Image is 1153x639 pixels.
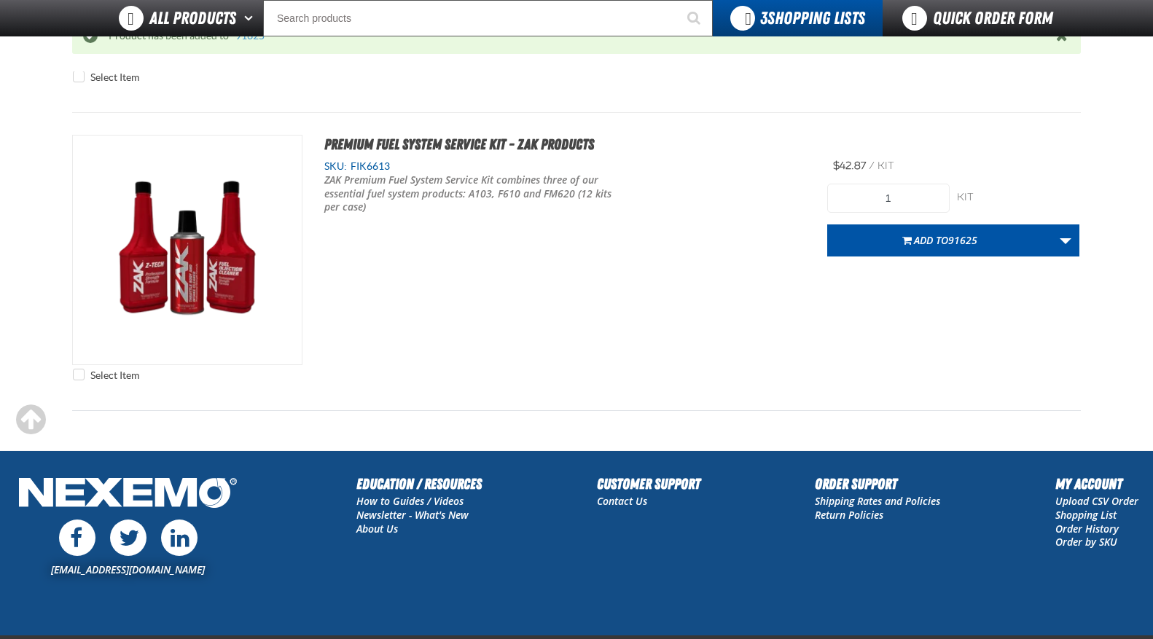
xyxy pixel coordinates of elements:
[1055,508,1117,522] a: Shopping List
[1055,473,1138,495] h2: My Account
[73,369,139,383] label: Select Item
[815,494,940,508] a: Shipping Rates and Policies
[356,522,398,536] a: About Us
[1052,224,1079,256] a: More Actions
[597,473,700,495] h2: Customer Support
[948,233,977,247] span: 91625
[1055,494,1138,508] a: Upload CSV Order
[324,173,613,215] p: ZAK Premium Fuel System Service Kit combines three of our essential fuel system products: A103, F...
[73,136,302,364] : View Details of the Premium Fuel System Service Kit - ZAK Products
[356,494,464,508] a: How to Guides / Videos
[15,404,47,436] div: Scroll to the top
[815,473,940,495] h2: Order Support
[869,160,875,172] span: /
[324,136,594,153] a: Premium Fuel System Service Kit - ZAK Products
[833,160,866,172] span: $42.87
[1055,522,1119,536] a: Order History
[878,160,894,172] span: kit
[957,191,1079,205] div: kit
[356,508,469,522] a: Newsletter - What's New
[73,136,302,364] img: Premium Fuel System Service Kit - ZAK Products
[760,8,865,28] span: Shopping Lists
[815,508,883,522] a: Return Policies
[15,473,241,516] img: Nexemo Logo
[149,5,236,31] span: All Products
[914,233,977,247] span: Add to
[1055,535,1117,549] a: Order by SKU
[827,224,1052,256] button: Add to91625
[73,71,139,85] label: Select Item
[827,184,950,213] input: Product Quantity
[597,494,647,508] a: Contact Us
[760,8,767,28] strong: 3
[356,473,482,495] h2: Education / Resources
[73,71,85,82] input: Select Item
[73,369,85,380] input: Select Item
[324,160,805,173] div: SKU:
[235,30,265,42] a: 91625
[51,562,205,576] a: [EMAIL_ADDRESS][DOMAIN_NAME]
[347,160,390,172] span: FIK6613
